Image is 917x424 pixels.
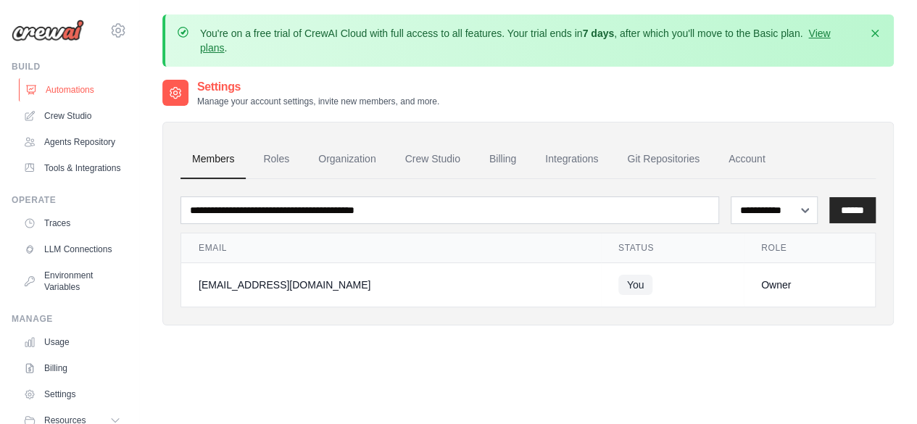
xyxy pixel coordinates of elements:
a: Crew Studio [17,104,127,128]
a: Billing [478,140,528,179]
p: Manage your account settings, invite new members, and more. [197,96,439,107]
a: Organization [307,140,387,179]
p: You're on a free trial of CrewAI Cloud with full access to all features. Your trial ends in , aft... [200,26,859,55]
div: Manage [12,313,127,325]
span: You [618,275,653,295]
a: Roles [252,140,301,179]
div: Build [12,61,127,72]
th: Role [744,233,875,263]
a: Account [717,140,777,179]
h2: Settings [197,78,439,96]
strong: 7 days [582,28,614,39]
div: [EMAIL_ADDRESS][DOMAIN_NAME] [199,278,584,292]
a: Integrations [534,140,610,179]
div: Operate [12,194,127,206]
img: Logo [12,20,84,41]
th: Status [601,233,744,263]
a: Usage [17,331,127,354]
a: Members [181,140,246,179]
a: Traces [17,212,127,235]
div: Owner [761,278,858,292]
a: LLM Connections [17,238,127,261]
a: Settings [17,383,127,406]
a: Billing [17,357,127,380]
a: Agents Repository [17,130,127,154]
th: Email [181,233,601,263]
a: Automations [19,78,128,101]
a: Git Repositories [615,140,711,179]
a: Environment Variables [17,264,127,299]
a: Tools & Integrations [17,157,127,180]
a: Crew Studio [394,140,472,179]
